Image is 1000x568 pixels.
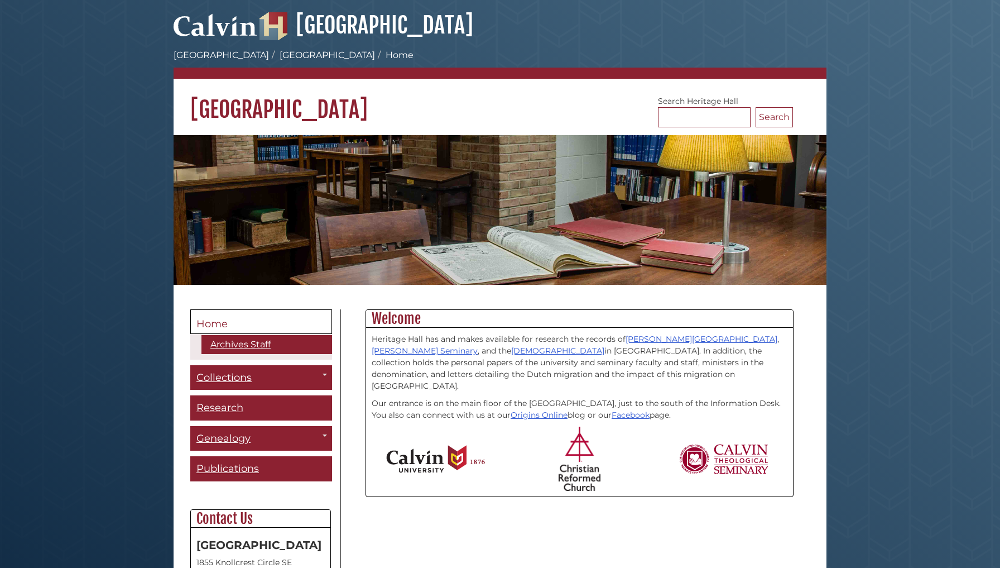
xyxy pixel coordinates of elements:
[511,346,604,356] a: [DEMOGRAPHIC_DATA]
[375,49,414,62] li: Home
[612,410,650,420] a: Facebook
[626,334,777,344] a: [PERSON_NAME][GEOGRAPHIC_DATA]
[259,12,287,40] img: Hekman Library Logo
[174,49,826,79] nav: breadcrumb
[372,346,478,356] a: [PERSON_NAME] Seminary
[559,427,600,491] img: Christian Reformed Church
[196,402,243,414] span: Research
[190,365,332,390] a: Collections
[196,462,259,475] span: Publications
[679,444,769,474] img: Calvin Theological Seminary
[196,432,251,445] span: Genealogy
[372,398,787,421] p: Our entrance is on the main floor of the [GEOGRAPHIC_DATA], just to the south of the Information ...
[372,333,787,392] p: Heritage Hall has and makes available for research the records of , , and the in [GEOGRAPHIC_DATA...
[386,445,485,473] img: Calvin University
[196,538,321,552] strong: [GEOGRAPHIC_DATA]
[174,9,257,40] img: Calvin
[280,50,375,60] a: [GEOGRAPHIC_DATA]
[190,456,332,481] a: Publications
[190,395,332,421] a: Research
[174,79,826,123] h1: [GEOGRAPHIC_DATA]
[190,309,332,334] a: Home
[511,410,568,420] a: Origins Online
[174,50,269,60] a: [GEOGRAPHIC_DATA]
[756,107,793,127] button: Search
[196,318,228,330] span: Home
[174,26,257,36] a: Calvin University
[201,335,332,354] a: Archives Staff
[259,11,473,39] a: [GEOGRAPHIC_DATA]
[196,371,252,384] span: Collections
[190,426,332,451] a: Genealogy
[191,510,330,528] h2: Contact Us
[366,310,793,328] h2: Welcome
